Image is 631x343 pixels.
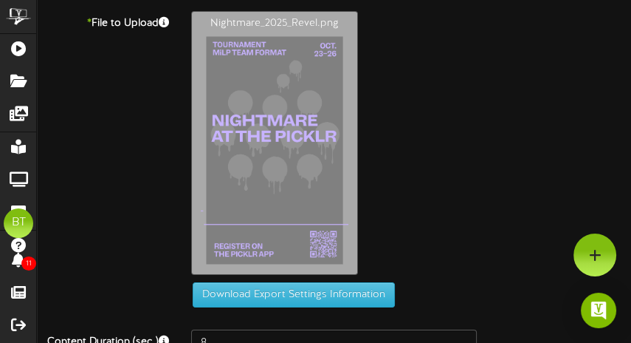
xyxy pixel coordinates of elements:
[26,11,180,31] label: File to Upload
[193,282,395,308] button: Download Export Settings Information
[581,293,616,328] div: Open Intercom Messenger
[4,208,33,238] div: BT
[185,290,395,301] a: Download Export Settings Information
[21,257,36,271] span: 11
